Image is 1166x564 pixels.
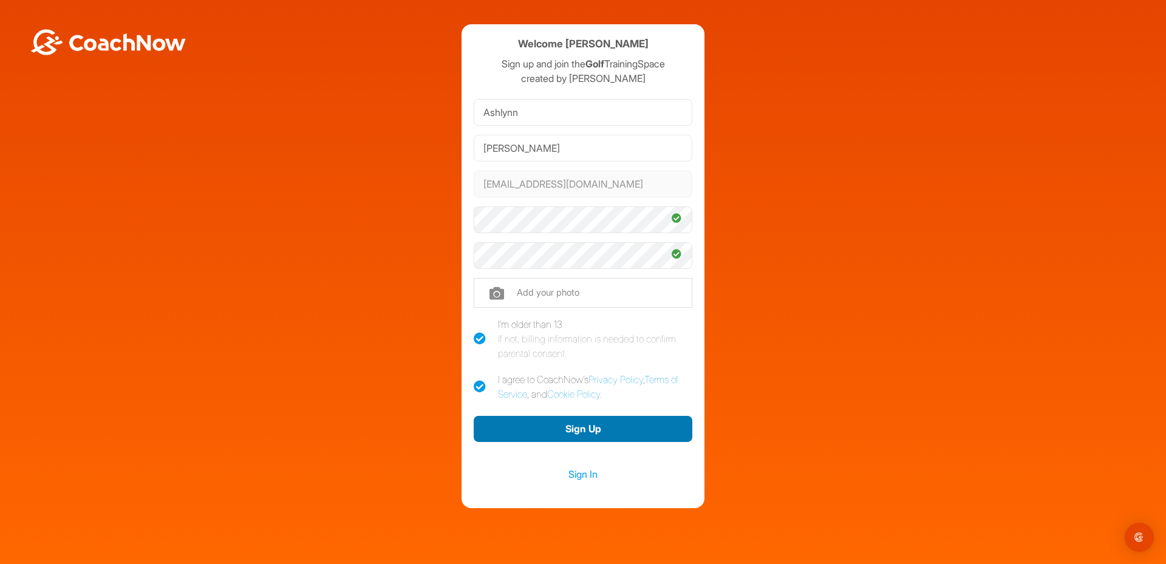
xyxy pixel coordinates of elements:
div: If not, billing information is needed to confirm parental consent. [498,331,692,361]
a: Sign In [474,466,692,482]
a: Cookie Policy [547,388,600,400]
div: I'm older than 13 [498,317,692,361]
a: Terms of Service [498,373,678,400]
button: Sign Up [474,416,692,442]
input: Email [474,171,692,197]
strong: Golf [585,58,604,70]
label: I agree to CoachNow's , , and . [474,372,692,401]
img: BwLJSsUCoWCh5upNqxVrqldRgqLPVwmV24tXu5FoVAoFEpwwqQ3VIfuoInZCoVCoTD4vwADAC3ZFMkVEQFDAAAAAElFTkSuQmCC [29,29,187,55]
a: Privacy Policy [588,373,643,386]
div: Open Intercom Messenger [1125,523,1154,552]
p: Sign up and join the TrainingSpace [474,56,692,71]
p: created by [PERSON_NAME] [474,71,692,86]
input: First Name [474,99,692,126]
h4: Welcome [PERSON_NAME] [518,36,649,52]
input: Last Name [474,135,692,161]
